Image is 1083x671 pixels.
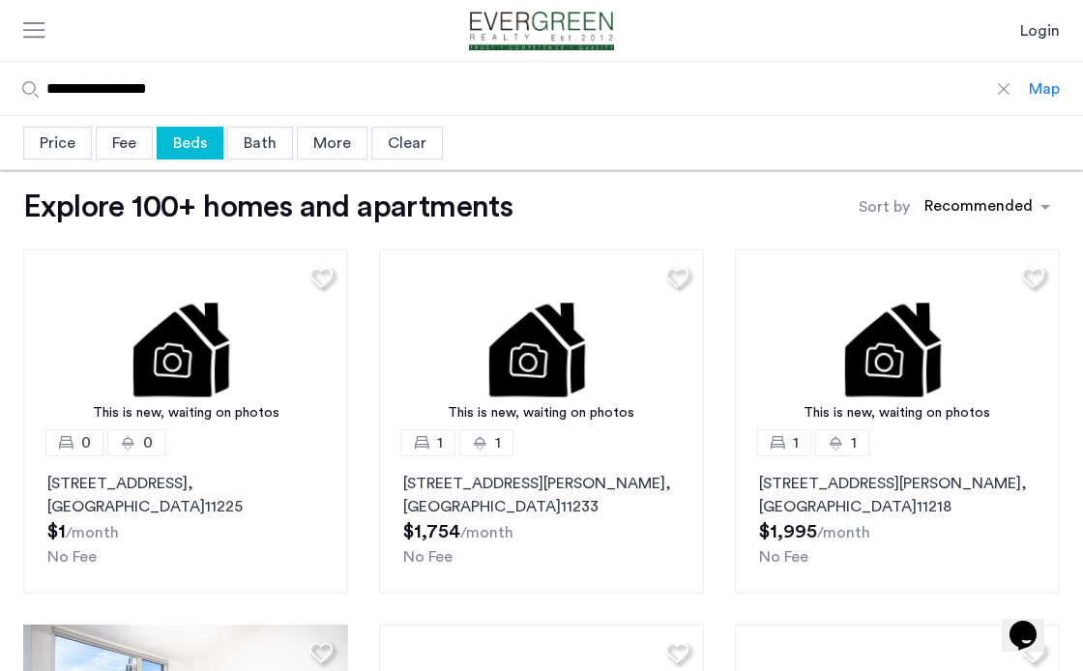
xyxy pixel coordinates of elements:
img: 1.gif [379,249,704,443]
a: This is new, waiting on photos [735,249,1060,443]
ng-select: sort-apartment [915,190,1060,224]
label: Sort by [859,195,910,219]
img: 1.gif [23,249,348,443]
span: 1 [851,431,857,454]
sub: /month [817,525,870,540]
a: Cazamio Logo [447,12,636,50]
div: This is new, waiting on photos [745,403,1050,423]
h1: Explore 100+ homes and apartments [23,188,512,226]
span: $1 [47,522,66,541]
sub: /month [66,525,119,540]
a: 00[STREET_ADDRESS], [GEOGRAPHIC_DATA]11225No Fee [23,443,348,594]
img: logo [447,12,636,50]
a: This is new, waiting on photos [379,249,704,443]
sub: /month [460,525,513,540]
div: Map [1029,77,1060,101]
img: 1.gif [735,249,1060,443]
div: Beds [157,127,223,160]
div: This is new, waiting on photos [33,403,338,423]
span: $1,995 [759,522,817,541]
div: Clear [371,127,443,160]
a: 11[STREET_ADDRESS][PERSON_NAME], [GEOGRAPHIC_DATA]11233No Fee [379,443,704,594]
span: 1 [495,431,501,454]
iframe: chat widget [1002,594,1064,652]
div: Recommended [922,194,1033,222]
div: This is new, waiting on photos [389,403,694,423]
a: Login [1020,19,1060,43]
a: This is new, waiting on photos [23,249,348,443]
span: 0 [143,431,153,454]
p: [STREET_ADDRESS][PERSON_NAME] 11233 [403,472,680,518]
p: [STREET_ADDRESS] 11225 [47,472,324,518]
div: Price [23,127,92,160]
span: $1,754 [403,522,460,541]
div: Bath [227,127,293,160]
span: 0 [81,431,91,454]
span: 1 [437,431,443,454]
a: 11[STREET_ADDRESS][PERSON_NAME], [GEOGRAPHIC_DATA]11218No Fee [735,443,1060,594]
span: No Fee [759,549,808,565]
span: Fee [112,135,136,151]
span: No Fee [47,549,97,565]
div: More [297,127,367,160]
span: No Fee [403,549,453,565]
p: [STREET_ADDRESS][PERSON_NAME] 11218 [759,472,1036,518]
span: 1 [793,431,799,454]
